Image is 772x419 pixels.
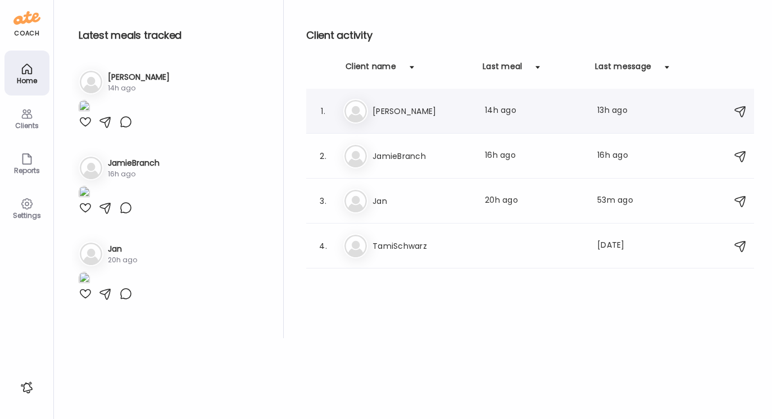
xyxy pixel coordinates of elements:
[344,190,367,212] img: bg-avatar-default.svg
[373,194,471,208] h3: Jan
[373,149,471,163] h3: JamieBranch
[79,186,90,201] img: images%2FXImTVQBs16eZqGQ4AKMzePIDoFr2%2FwqU9UmQS71kZ5M3CFbnN%2FJ8J19aJ99tZVNhuHcKUl_1080
[80,71,102,93] img: bg-avatar-default.svg
[108,157,160,169] h3: JamieBranch
[108,83,170,93] div: 14h ago
[79,27,265,44] h2: Latest meals tracked
[14,29,39,38] div: coach
[485,104,584,118] div: 14h ago
[344,235,367,257] img: bg-avatar-default.svg
[108,243,137,255] h3: Jan
[595,61,651,79] div: Last message
[316,239,330,253] div: 4.
[373,104,471,118] h3: [PERSON_NAME]
[597,149,641,163] div: 16h ago
[108,71,170,83] h3: [PERSON_NAME]
[108,255,137,265] div: 20h ago
[597,104,641,118] div: 13h ago
[80,157,102,179] img: bg-avatar-default.svg
[316,149,330,163] div: 2.
[7,212,47,219] div: Settings
[13,9,40,27] img: ate
[316,104,330,118] div: 1.
[597,239,641,253] div: [DATE]
[373,239,471,253] h3: TamiSchwarz
[79,100,90,115] img: images%2F34M9xvfC7VOFbuVuzn79gX2qEI22%2FtkReTdtFBbE4XcKTOkzK%2FSu50waWnP4U7VrOt650O_1080
[346,61,396,79] div: Client name
[7,77,47,84] div: Home
[306,27,754,44] h2: Client activity
[79,272,90,287] img: images%2FgxsDnAh2j9WNQYhcT5jOtutxUNC2%2F1UUO4LHa8bijnTUszn6w%2FKoauK1hUifg4PHvUOQlx_1080
[7,167,47,174] div: Reports
[108,169,160,179] div: 16h ago
[344,145,367,167] img: bg-avatar-default.svg
[597,194,641,208] div: 53m ago
[483,61,522,79] div: Last meal
[316,194,330,208] div: 3.
[485,194,584,208] div: 20h ago
[344,100,367,122] img: bg-avatar-default.svg
[485,149,584,163] div: 16h ago
[7,122,47,129] div: Clients
[80,243,102,265] img: bg-avatar-default.svg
